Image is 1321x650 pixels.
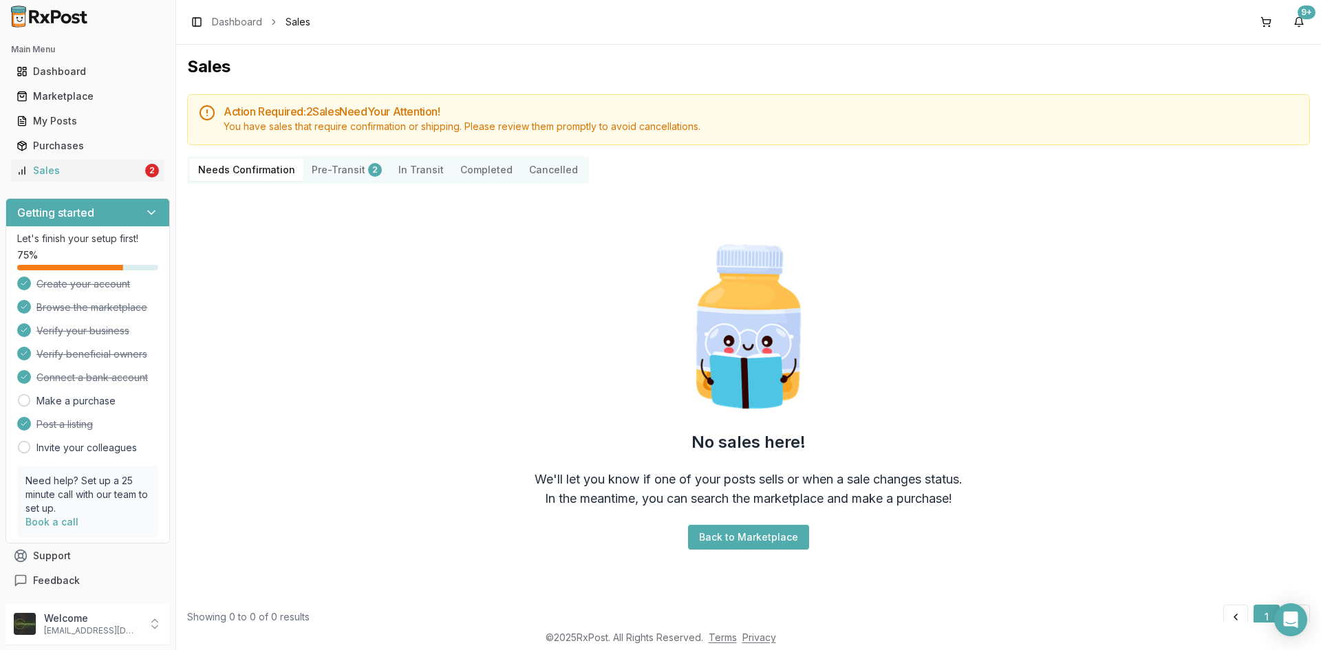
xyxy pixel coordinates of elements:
[44,611,140,625] p: Welcome
[390,159,452,181] button: In Transit
[368,163,382,177] div: 2
[224,120,1298,133] div: You have sales that require confirmation or shipping. Please review them promptly to avoid cancel...
[212,15,262,29] a: Dashboard
[36,441,137,455] a: Invite your colleagues
[452,159,521,181] button: Completed
[521,159,586,181] button: Cancelled
[17,232,158,246] p: Let's finish your setup first!
[535,470,963,489] div: We'll let you know if one of your posts sells or when a sale changes status.
[44,625,140,636] p: [EMAIL_ADDRESS][DOMAIN_NAME]
[25,516,78,528] a: Book a call
[6,543,170,568] button: Support
[145,164,159,177] div: 2
[187,56,1310,78] h1: Sales
[709,631,737,643] a: Terms
[187,610,310,624] div: Showing 0 to 0 of 0 results
[17,114,159,128] div: My Posts
[6,568,170,593] button: Feedback
[36,371,148,384] span: Connect a bank account
[190,159,303,181] button: Needs Confirmation
[212,15,310,29] nav: breadcrumb
[36,394,116,408] a: Make a purchase
[742,631,776,643] a: Privacy
[17,204,94,221] h3: Getting started
[17,65,159,78] div: Dashboard
[6,110,170,132] button: My Posts
[11,59,164,84] a: Dashboard
[6,160,170,182] button: Sales2
[6,61,170,83] button: Dashboard
[36,347,147,361] span: Verify beneficial owners
[1274,603,1307,636] div: Open Intercom Messenger
[36,418,93,431] span: Post a listing
[36,277,130,291] span: Create your account
[691,431,806,453] h2: No sales here!
[14,613,36,635] img: User avatar
[33,574,80,587] span: Feedback
[11,133,164,158] a: Purchases
[17,164,142,177] div: Sales
[11,84,164,109] a: Marketplace
[1298,6,1315,19] div: 9+
[17,139,159,153] div: Purchases
[688,525,809,550] button: Back to Marketplace
[303,159,390,181] button: Pre-Transit
[11,44,164,55] h2: Main Menu
[286,15,310,29] span: Sales
[6,85,170,107] button: Marketplace
[224,106,1298,117] h5: Action Required: 2 Sale s Need Your Attention!
[545,489,952,508] div: In the meantime, you can search the marketplace and make a purchase!
[6,135,170,157] button: Purchases
[660,239,837,415] img: Smart Pill Bottle
[17,248,38,262] span: 75 %
[11,158,164,183] a: Sales2
[36,301,147,314] span: Browse the marketplace
[17,89,159,103] div: Marketplace
[36,324,129,338] span: Verify your business
[6,6,94,28] img: RxPost Logo
[25,474,150,515] p: Need help? Set up a 25 minute call with our team to set up.
[1288,11,1310,33] button: 9+
[11,109,164,133] a: My Posts
[1254,605,1280,629] button: 1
